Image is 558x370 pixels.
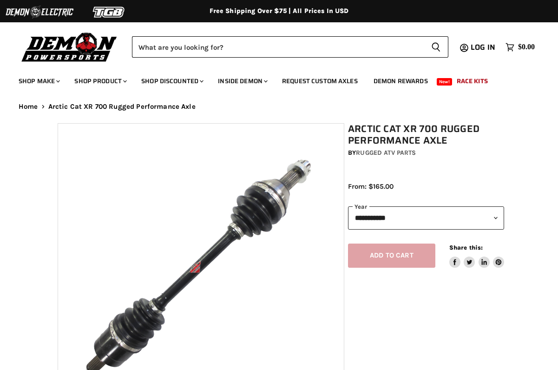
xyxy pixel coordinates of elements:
[211,72,273,91] a: Inside Demon
[348,148,504,158] div: by
[518,43,535,52] span: $0.00
[132,36,448,58] form: Product
[356,149,416,157] a: Rugged ATV Parts
[471,41,495,53] span: Log in
[348,123,504,146] h1: Arctic Cat XR 700 Rugged Performance Axle
[5,3,74,21] img: Demon Electric Logo 2
[367,72,435,91] a: Demon Rewards
[67,72,132,91] a: Shop Product
[466,43,501,52] a: Log in
[501,40,539,54] a: $0.00
[74,3,144,21] img: TGB Logo 2
[19,30,120,63] img: Demon Powersports
[275,72,365,91] a: Request Custom Axles
[348,182,394,191] span: From: $165.00
[12,68,532,91] ul: Main menu
[48,103,196,111] span: Arctic Cat XR 700 Rugged Performance Axle
[449,244,505,268] aside: Share this:
[12,72,66,91] a: Shop Make
[449,244,483,251] span: Share this:
[437,78,453,86] span: New!
[19,103,38,111] a: Home
[348,206,504,229] select: year
[450,72,495,91] a: Race Kits
[132,36,424,58] input: Search
[424,36,448,58] button: Search
[134,72,209,91] a: Shop Discounted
